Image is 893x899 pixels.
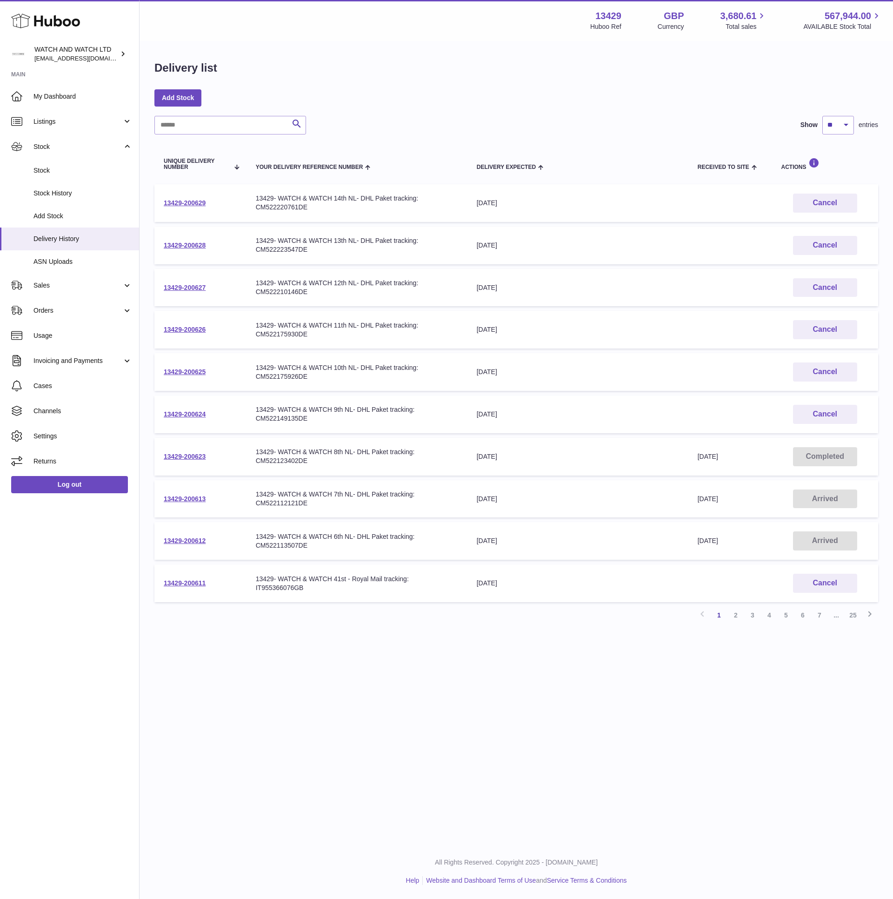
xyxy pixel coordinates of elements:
a: 5 [778,607,794,624]
a: 13429-200623 [164,453,206,460]
a: 3 [744,607,761,624]
a: 13429-200624 [164,410,206,418]
span: ... [828,607,845,624]
span: Settings [33,432,132,441]
span: Invoicing and Payments [33,356,122,365]
span: [EMAIL_ADDRESS][DOMAIN_NAME] [34,54,137,62]
span: Channels [33,407,132,416]
span: 567,944.00 [825,10,871,22]
span: Your Delivery Reference Number [256,164,363,170]
li: and [423,876,626,885]
div: 13429- WATCH & WATCH 41st - Royal Mail tracking: IT955366076GB [256,575,458,592]
span: My Dashboard [33,92,132,101]
span: Sales [33,281,122,290]
a: Add Stock [154,89,201,106]
a: 13429-200626 [164,326,206,333]
a: 7 [811,607,828,624]
div: 13429- WATCH & WATCH 6th NL- DHL Paket tracking: CM522113507DE [256,532,458,550]
span: Usage [33,331,132,340]
div: [DATE] [477,495,679,503]
span: [DATE] [698,495,718,503]
span: ASN Uploads [33,257,132,266]
span: Orders [33,306,122,315]
span: Delivery Expected [477,164,536,170]
a: 13429-200612 [164,537,206,544]
a: 6 [794,607,811,624]
h1: Delivery list [154,60,217,75]
span: Stock [33,142,122,151]
span: Received to Site [698,164,749,170]
span: Add Stock [33,212,132,221]
a: Log out [11,476,128,493]
img: baris@watchandwatch.co.uk [11,47,25,61]
button: Cancel [793,278,857,297]
a: 13429-200628 [164,242,206,249]
button: Cancel [793,236,857,255]
span: Delivery History [33,235,132,243]
a: 13429-200625 [164,368,206,376]
a: 13429-200613 [164,495,206,503]
span: entries [859,121,878,129]
span: Stock History [33,189,132,198]
a: Help [406,877,420,884]
span: Returns [33,457,132,466]
span: Stock [33,166,132,175]
a: 4 [761,607,778,624]
div: 13429- WATCH & WATCH 12th NL- DHL Paket tracking: CM522210146DE [256,279,458,296]
div: 13429- WATCH & WATCH 10th NL- DHL Paket tracking: CM522175926DE [256,363,458,381]
button: Cancel [793,320,857,339]
a: Service Terms & Conditions [547,877,627,884]
button: Cancel [793,194,857,213]
span: Listings [33,117,122,126]
button: Cancel [793,574,857,593]
span: Total sales [726,22,767,31]
div: 13429- WATCH & WATCH 8th NL- DHL Paket tracking: CM522123402DE [256,448,458,465]
strong: 13429 [595,10,621,22]
div: [DATE] [477,452,679,461]
div: [DATE] [477,368,679,376]
span: [DATE] [698,453,718,460]
a: 1 [711,607,727,624]
div: Huboo Ref [590,22,621,31]
a: 567,944.00 AVAILABLE Stock Total [803,10,882,31]
span: Unique Delivery Number [164,158,229,170]
button: Cancel [793,362,857,382]
label: Show [800,121,818,129]
div: WATCH AND WATCH LTD [34,45,118,63]
a: 3,680.61 Total sales [720,10,767,31]
a: 2 [727,607,744,624]
a: 13429-200627 [164,284,206,291]
a: 13429-200629 [164,199,206,207]
a: 13429-200611 [164,579,206,587]
div: 13429- WATCH & WATCH 11th NL- DHL Paket tracking: CM522175930DE [256,321,458,339]
div: [DATE] [477,537,679,545]
strong: GBP [664,10,684,22]
div: [DATE] [477,410,679,419]
div: 13429- WATCH & WATCH 9th NL- DHL Paket tracking: CM522149135DE [256,405,458,423]
div: [DATE] [477,325,679,334]
div: 13429- WATCH & WATCH 7th NL- DHL Paket tracking: CM522112121DE [256,490,458,508]
a: 25 [845,607,861,624]
span: [DATE] [698,537,718,544]
span: 3,680.61 [720,10,757,22]
div: Actions [781,158,869,170]
button: Cancel [793,405,857,424]
div: 13429- WATCH & WATCH 13th NL- DHL Paket tracking: CM522223547DE [256,236,458,254]
p: All Rights Reserved. Copyright 2025 - [DOMAIN_NAME] [147,858,886,867]
div: Currency [658,22,684,31]
div: 13429- WATCH & WATCH 14th NL- DHL Paket tracking: CM522220761DE [256,194,458,212]
div: [DATE] [477,199,679,208]
div: [DATE] [477,283,679,292]
span: AVAILABLE Stock Total [803,22,882,31]
div: [DATE] [477,241,679,250]
div: [DATE] [477,579,679,588]
a: Website and Dashboard Terms of Use [426,877,536,884]
span: Cases [33,382,132,390]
